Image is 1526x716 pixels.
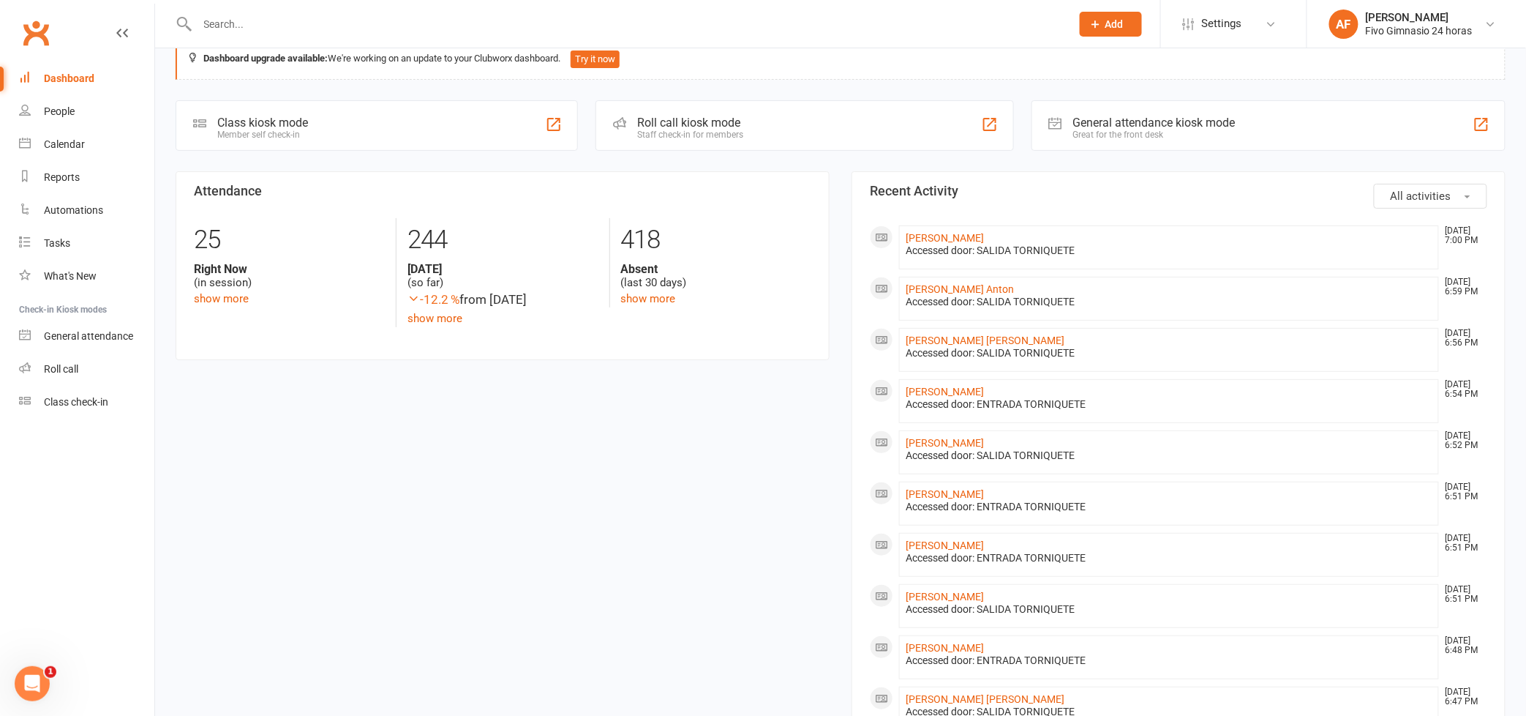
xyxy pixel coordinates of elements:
[1438,534,1486,553] time: [DATE] 6:51 PM
[19,353,154,386] a: Roll call
[906,245,1432,257] div: Accessed door: SALIDA TORNIQUETE
[906,501,1432,513] div: Accessed door: ENTRADA TORNIQUETE
[1438,636,1486,655] time: [DATE] 6:48 PM
[44,330,133,342] div: General attendance
[1438,277,1486,297] time: [DATE] 6:59 PM
[1073,116,1236,130] div: General attendance kiosk mode
[1374,184,1487,209] button: All activities
[906,347,1432,359] div: Accessed door: SALIDA TORNIQUETE
[19,320,154,353] a: General attendance kiosk mode
[1438,482,1486,501] time: [DATE] 6:51 PM
[906,552,1432,564] div: Accessed door: ENTRADA TORNIQUETE
[1438,687,1486,706] time: [DATE] 6:47 PM
[1105,18,1124,30] span: Add
[194,262,385,276] strong: Right Now
[637,116,743,130] div: Roll call kiosk mode
[44,138,85,150] div: Calendar
[407,312,462,325] a: show more
[217,130,308,140] div: Member self check-in
[19,260,154,293] a: What's New
[621,292,676,305] a: show more
[1329,10,1358,39] div: AF
[45,666,56,678] span: 1
[906,488,984,500] a: [PERSON_NAME]
[621,262,811,276] strong: Absent
[906,693,1064,705] a: [PERSON_NAME] [PERSON_NAME]
[19,386,154,419] a: Class kiosk mode
[407,290,598,310] div: from [DATE]
[407,292,459,307] span: -12.2 %
[906,335,1064,346] a: [PERSON_NAME] [PERSON_NAME]
[176,39,1506,80] div: We're working on an update to your Clubworx dashboard.
[44,105,75,117] div: People
[19,227,154,260] a: Tasks
[19,161,154,194] a: Reports
[194,292,249,305] a: show more
[44,204,103,216] div: Automations
[194,262,385,290] div: (in session)
[1438,431,1486,450] time: [DATE] 6:52 PM
[1202,7,1242,40] span: Settings
[44,270,97,282] div: What's New
[407,218,598,262] div: 244
[18,15,54,51] a: Clubworx
[217,116,308,130] div: Class kiosk mode
[1366,24,1473,37] div: Fivo Gimnasio 24 horas
[19,194,154,227] a: Automations
[194,184,811,198] h3: Attendance
[906,283,1014,295] a: [PERSON_NAME] Anton
[44,171,80,183] div: Reports
[44,72,94,84] div: Dashboard
[1438,226,1486,245] time: [DATE] 7:00 PM
[19,95,154,128] a: People
[407,262,598,276] strong: [DATE]
[15,666,50,701] iframe: Intercom live chat
[44,363,78,375] div: Roll call
[1080,12,1142,37] button: Add
[194,218,385,262] div: 25
[637,130,743,140] div: Staff check-in for members
[621,262,811,290] div: (last 30 days)
[906,655,1432,667] div: Accessed door: ENTRADA TORNIQUETE
[906,437,984,449] a: [PERSON_NAME]
[19,128,154,161] a: Calendar
[1438,585,1486,604] time: [DATE] 6:51 PM
[1073,130,1236,140] div: Great for the front desk
[906,591,984,603] a: [PERSON_NAME]
[906,398,1432,411] div: Accessed door: ENTRADA TORNIQUETE
[906,642,984,654] a: [PERSON_NAME]
[1438,329,1486,348] time: [DATE] 6:56 PM
[44,237,70,249] div: Tasks
[870,184,1487,198] h3: Recent Activity
[571,51,620,68] button: Try it now
[906,450,1432,462] div: Accessed door: SALIDA TORNIQUETE
[621,218,811,262] div: 418
[203,53,328,64] strong: Dashboard upgrade available:
[906,296,1432,308] div: Accessed door: SALIDA TORNIQUETE
[407,262,598,290] div: (so far)
[906,603,1432,616] div: Accessed door: SALIDA TORNIQUETE
[1438,380,1486,399] time: [DATE] 6:54 PM
[906,232,984,244] a: [PERSON_NAME]
[906,540,984,551] a: [PERSON_NAME]
[44,396,108,408] div: Class check-in
[193,14,1061,34] input: Search...
[1366,11,1473,24] div: [PERSON_NAME]
[906,386,984,398] a: [PERSON_NAME]
[19,62,154,95] a: Dashboard
[1391,190,1451,203] span: All activities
